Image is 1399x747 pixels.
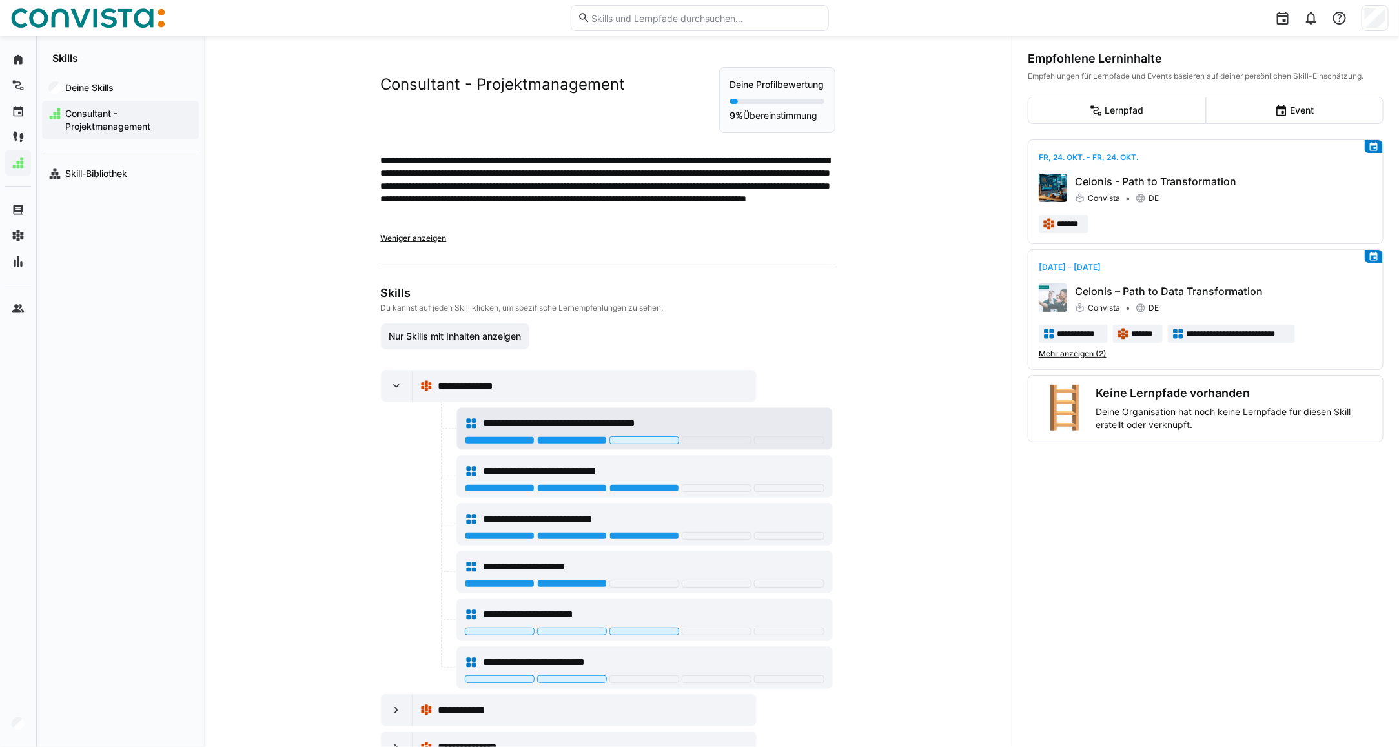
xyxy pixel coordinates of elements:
div: 🪜 [1039,386,1090,431]
img: Celonis – Path to Data Transformation [1039,283,1067,312]
span: Nur Skills mit Inhalten anzeigen [387,330,523,343]
input: Skills und Lernpfade durchsuchen… [590,12,821,24]
p: Celonis – Path to Data Transformation [1075,283,1373,299]
p: Celonis - Path to Transformation [1075,174,1373,189]
strong: 9% [730,110,744,121]
eds-button-option: Lernpfad [1028,97,1206,124]
div: Empfehlungen für Lernpfade und Events basieren auf deiner persönlichen Skill-Einschätzung. [1028,71,1384,81]
span: DE [1149,303,1159,313]
div: Empfohlene Lerninhalte [1028,52,1384,66]
span: DE [1149,193,1159,203]
span: [DATE] - [DATE] [1039,262,1101,272]
h2: Consultant - Projektmanagement [381,75,626,94]
button: Nur Skills mit Inhalten anzeigen [381,323,530,349]
p: Du kannst auf jeden Skill klicken, um spezifische Lernempfehlungen zu sehen. [381,303,833,313]
span: Weniger anzeigen [381,233,447,243]
span: Mehr anzeigen (2) [1039,349,1107,359]
span: Consultant - Projektmanagement [63,107,192,133]
p: Übereinstimmung [730,109,824,122]
img: Celonis - Path to Transformation [1039,174,1067,202]
h3: Skills [381,286,833,300]
span: Convista [1088,303,1120,313]
span: Convista [1088,193,1120,203]
h3: Keine Lernpfade vorhanden [1096,386,1373,400]
eds-button-option: Event [1206,97,1384,124]
p: Deine Profilbewertung [730,78,824,91]
p: Deine Organisation hat noch keine Lernpfade für diesen Skill erstellt oder verknüpft. [1096,405,1373,431]
span: Fr, 24. Okt. - Fr, 24. Okt. [1039,152,1138,162]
